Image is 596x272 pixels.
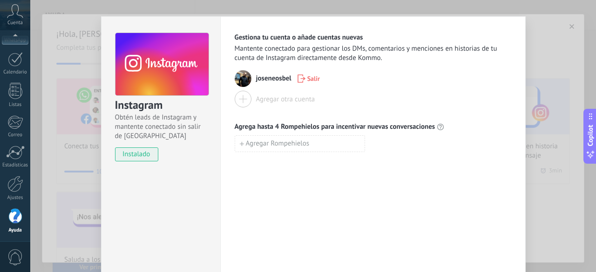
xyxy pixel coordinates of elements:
[2,69,29,75] div: Calendario
[256,95,315,104] div: Agregar otra cuenta
[115,113,208,141] span: Obtén leads de Instagram y mantente conectado sin salir de [GEOGRAPHIC_DATA]
[7,20,23,26] span: Cuenta
[115,147,158,161] span: instalado
[235,70,251,87] img: Avatar
[2,162,29,168] div: Estadísticas
[235,33,363,42] span: Gestiona tu cuenta o añade cuentas nuevas
[246,140,310,147] span: Agregar Rompehielos
[586,125,595,146] span: Copilot
[2,195,29,201] div: Ajustes
[235,91,315,107] button: Agregar otra cuenta
[2,102,29,108] div: Listas
[235,135,365,152] button: Agregar Rompehielos
[307,75,320,82] span: Salir
[256,74,291,83] span: joseneosbel
[2,132,29,138] div: Correo
[2,227,29,233] div: Ayuda
[293,72,324,86] button: Salir
[115,98,208,113] h3: Instagram
[235,44,511,63] span: Mantente conectado para gestionar los DMs, comentarios y menciones en historias de tu cuenta de I...
[235,122,435,132] span: Agrega hasta 4 Rompehielos para incentivar nuevas conversaciones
